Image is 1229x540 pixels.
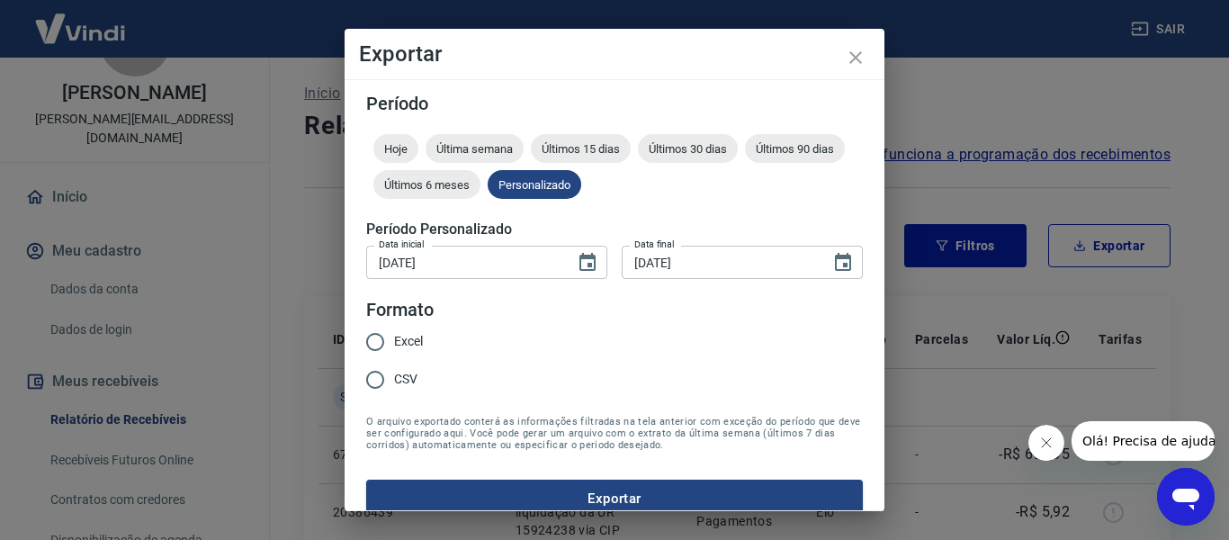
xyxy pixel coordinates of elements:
button: close [834,36,877,79]
legend: Formato [366,297,434,323]
span: Última semana [426,142,524,156]
span: Excel [394,332,423,351]
div: Hoje [373,134,418,163]
button: Exportar [366,480,863,517]
span: Últimos 15 dias [531,142,631,156]
span: Últimos 30 dias [638,142,738,156]
label: Data final [634,238,675,251]
div: Última semana [426,134,524,163]
span: Olá! Precisa de ajuda? [11,13,151,27]
span: O arquivo exportado conterá as informações filtradas na tela anterior com exceção do período que ... [366,416,863,451]
input: DD/MM/YYYY [622,246,818,279]
h5: Período [366,94,863,112]
input: DD/MM/YYYY [366,246,562,279]
div: Últimos 15 dias [531,134,631,163]
span: Personalizado [488,178,581,192]
div: Últimos 6 meses [373,170,480,199]
button: Choose date, selected date is 22 de ago de 2025 [570,245,606,281]
span: Últimos 6 meses [373,178,480,192]
button: Choose date, selected date is 22 de ago de 2025 [825,245,861,281]
div: Personalizado [488,170,581,199]
iframe: Botão para abrir a janela de mensagens [1157,468,1215,526]
span: Hoje [373,142,418,156]
h4: Exportar [359,43,870,65]
span: Últimos 90 dias [745,142,845,156]
div: Últimos 90 dias [745,134,845,163]
span: CSV [394,370,417,389]
div: Últimos 30 dias [638,134,738,163]
label: Data inicial [379,238,425,251]
iframe: Fechar mensagem [1028,425,1064,461]
iframe: Mensagem da empresa [1072,421,1215,461]
h5: Período Personalizado [366,220,863,238]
